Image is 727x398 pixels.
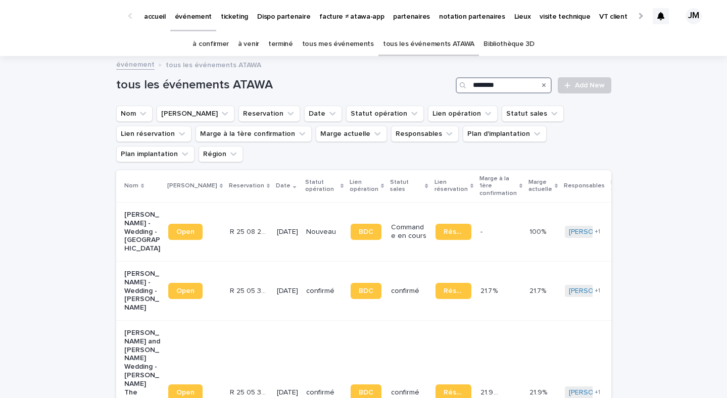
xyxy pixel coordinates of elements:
[558,77,611,93] a: Add New
[391,223,427,240] p: Commande en cours
[168,224,203,240] a: Open
[229,180,264,191] p: Reservation
[434,177,468,195] p: Lien réservation
[166,59,261,70] p: tous les événements ATAWA
[480,386,501,397] p: 21.9 %
[20,6,118,26] img: Ls34BcGeRexTGTNfXpUC
[302,32,374,56] a: tous mes événements
[529,226,548,236] p: 100%
[116,78,452,92] h1: tous les événements ATAWA
[444,228,463,235] span: Réservation
[595,229,600,235] span: + 1
[456,77,552,93] input: Search
[351,224,381,240] a: BDC
[304,106,342,122] button: Date
[192,32,229,56] a: à confirmer
[359,228,373,235] span: BDC
[268,32,293,56] a: terminé
[444,287,463,294] span: Réservation
[124,270,160,312] p: [PERSON_NAME] - Wedding - [PERSON_NAME]
[124,180,138,191] p: Nom
[480,285,500,295] p: 21.7 %
[199,146,243,162] button: Région
[168,283,203,299] a: Open
[230,285,268,295] p: R 25 05 3705
[277,228,298,236] p: [DATE]
[480,226,484,236] p: -
[391,388,427,397] p: confirmé
[350,177,378,195] p: Lien opération
[390,177,422,195] p: Statut sales
[528,177,552,195] p: Marge actuelle
[116,146,195,162] button: Plan implantation
[167,180,217,191] p: [PERSON_NAME]
[316,126,387,142] button: Marge actuelle
[306,228,342,236] p: Nouveau
[116,126,191,142] button: Lien réservation
[176,389,195,396] span: Open
[391,126,459,142] button: Responsables
[575,82,605,89] span: Add New
[305,177,337,195] p: Statut opération
[116,58,155,70] a: événement
[238,106,300,122] button: Reservation
[595,389,600,395] span: + 1
[351,283,381,299] a: BDC
[238,32,259,56] a: à venir
[569,388,624,397] a: [PERSON_NAME]
[569,287,624,295] a: [PERSON_NAME]
[359,389,373,396] span: BDC
[306,287,342,295] p: confirmé
[176,287,195,294] span: Open
[502,106,564,122] button: Statut sales
[346,106,424,122] button: Statut opération
[196,126,312,142] button: Marge à la 1ère confirmation
[306,388,342,397] p: confirmé
[435,224,471,240] a: Réservation
[277,388,298,397] p: [DATE]
[483,32,534,56] a: Bibliothèque 3D
[611,177,653,195] p: Plan d'implantation
[176,228,195,235] span: Open
[230,226,268,236] p: R 25 08 241
[595,288,600,294] span: + 1
[116,106,153,122] button: Nom
[529,386,549,397] p: 21.9%
[428,106,498,122] button: Lien opération
[686,8,702,24] div: JM
[463,126,547,142] button: Plan d'implantation
[391,287,427,295] p: confirmé
[276,180,290,191] p: Date
[359,287,373,294] span: BDC
[435,283,471,299] a: Réservation
[529,285,548,295] p: 21.7%
[564,180,605,191] p: Responsables
[230,386,268,397] p: R 25 05 3506
[383,32,474,56] a: tous les événements ATAWA
[479,173,517,199] p: Marge à la 1ère confirmation
[157,106,234,122] button: Lien Stacker
[569,228,624,236] a: [PERSON_NAME]
[444,389,463,396] span: Réservation
[124,211,160,253] p: [PERSON_NAME] - Wedding - [GEOGRAPHIC_DATA]
[277,287,298,295] p: [DATE]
